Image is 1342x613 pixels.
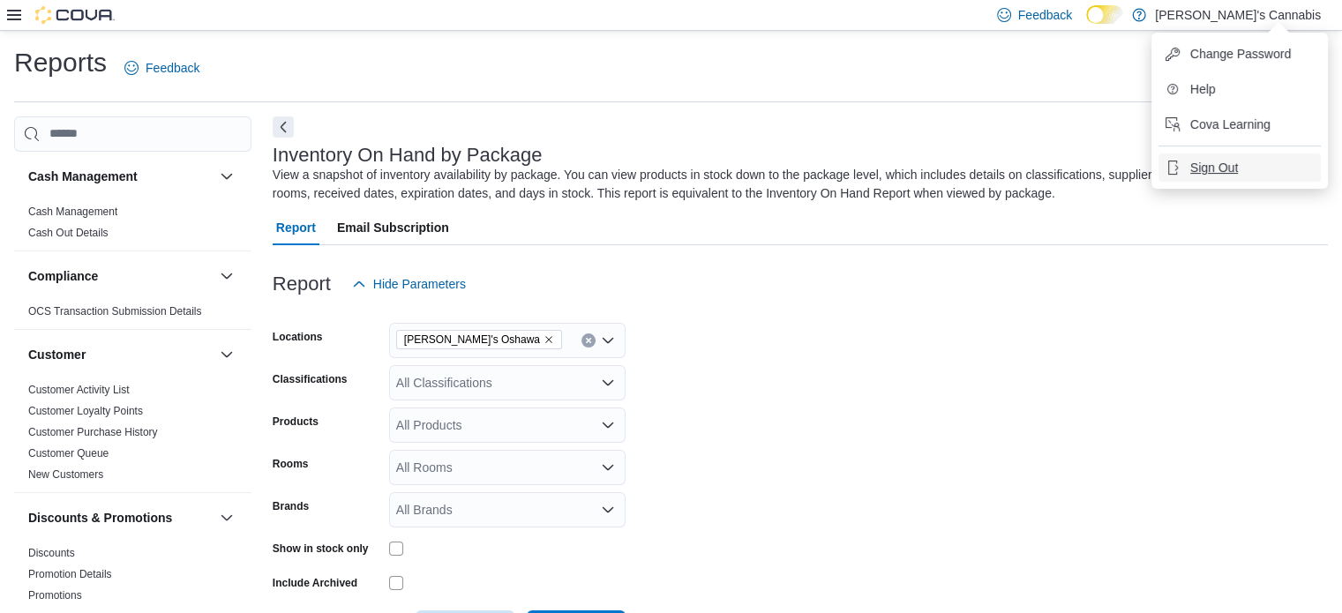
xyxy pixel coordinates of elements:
a: Promotion Details [28,568,112,580]
label: Include Archived [273,576,357,590]
span: Dark Mode [1086,24,1087,25]
button: Open list of options [601,376,615,390]
span: OCS Transaction Submission Details [28,304,202,318]
button: Sign Out [1158,153,1321,182]
img: Cova [35,6,115,24]
span: Cash Management [28,205,117,219]
button: Cova Learning [1158,110,1321,138]
span: Email Subscription [337,210,449,245]
a: OCS Transaction Submission Details [28,305,202,318]
span: Report [276,210,316,245]
label: Show in stock only [273,542,369,556]
span: Change Password [1190,45,1291,63]
h3: Cash Management [28,168,138,185]
h3: Customer [28,346,86,363]
button: Help [1158,75,1321,103]
button: Customer [216,344,237,365]
div: Compliance [14,301,251,329]
span: Customer Loyalty Points [28,404,143,418]
button: Cash Management [216,166,237,187]
div: Discounts & Promotions [14,542,251,613]
button: Open list of options [601,418,615,432]
span: Cova Learning [1190,116,1271,133]
a: Customer Activity List [28,384,130,396]
a: Customer Loyalty Points [28,405,143,417]
a: Customer Purchase History [28,426,158,438]
a: New Customers [28,468,103,481]
div: View a snapshot of inventory availability by package. You can view products in stock down to the ... [273,166,1319,203]
button: Change Password [1158,40,1321,68]
button: Open list of options [601,460,615,475]
h1: Reports [14,45,107,80]
span: Customer Purchase History [28,425,158,439]
span: Customer Activity List [28,383,130,397]
h3: Report [273,273,331,295]
a: Feedback [117,50,206,86]
a: Cash Management [28,206,117,218]
span: Feedback [1018,6,1072,24]
span: MaryJane's Oshawa [396,330,562,349]
a: Customer Queue [28,447,109,460]
div: Cash Management [14,201,251,250]
h3: Compliance [28,267,98,285]
p: [PERSON_NAME]'s Cannabis [1155,4,1321,26]
label: Rooms [273,457,309,471]
a: Discounts [28,547,75,559]
button: Customer [28,346,213,363]
h3: Discounts & Promotions [28,509,172,527]
label: Locations [273,330,323,344]
button: Open list of options [601,333,615,348]
span: Cash Out Details [28,226,109,240]
span: Customer Queue [28,446,109,460]
h3: Inventory On Hand by Package [273,145,543,166]
a: Promotions [28,589,82,602]
button: Next [273,116,294,138]
span: New Customers [28,467,103,482]
span: Discounts [28,546,75,560]
div: Customer [14,379,251,492]
button: Discounts & Promotions [28,509,213,527]
input: Dark Mode [1086,5,1123,24]
label: Products [273,415,319,429]
span: [PERSON_NAME]'s Oshawa [404,331,540,348]
span: Promotions [28,588,82,602]
button: Discounts & Promotions [216,507,237,528]
button: Cash Management [28,168,213,185]
button: Clear input [581,333,596,348]
label: Classifications [273,372,348,386]
span: Feedback [146,59,199,77]
label: Brands [273,499,309,513]
button: Open list of options [601,503,615,517]
span: Hide Parameters [373,275,466,293]
button: Compliance [216,265,237,287]
span: Sign Out [1190,159,1238,176]
a: Cash Out Details [28,227,109,239]
span: Help [1190,80,1216,98]
span: Promotion Details [28,567,112,581]
button: Compliance [28,267,213,285]
button: Remove MaryJane's Oshawa from selection in this group [544,334,554,345]
button: Hide Parameters [345,266,473,302]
